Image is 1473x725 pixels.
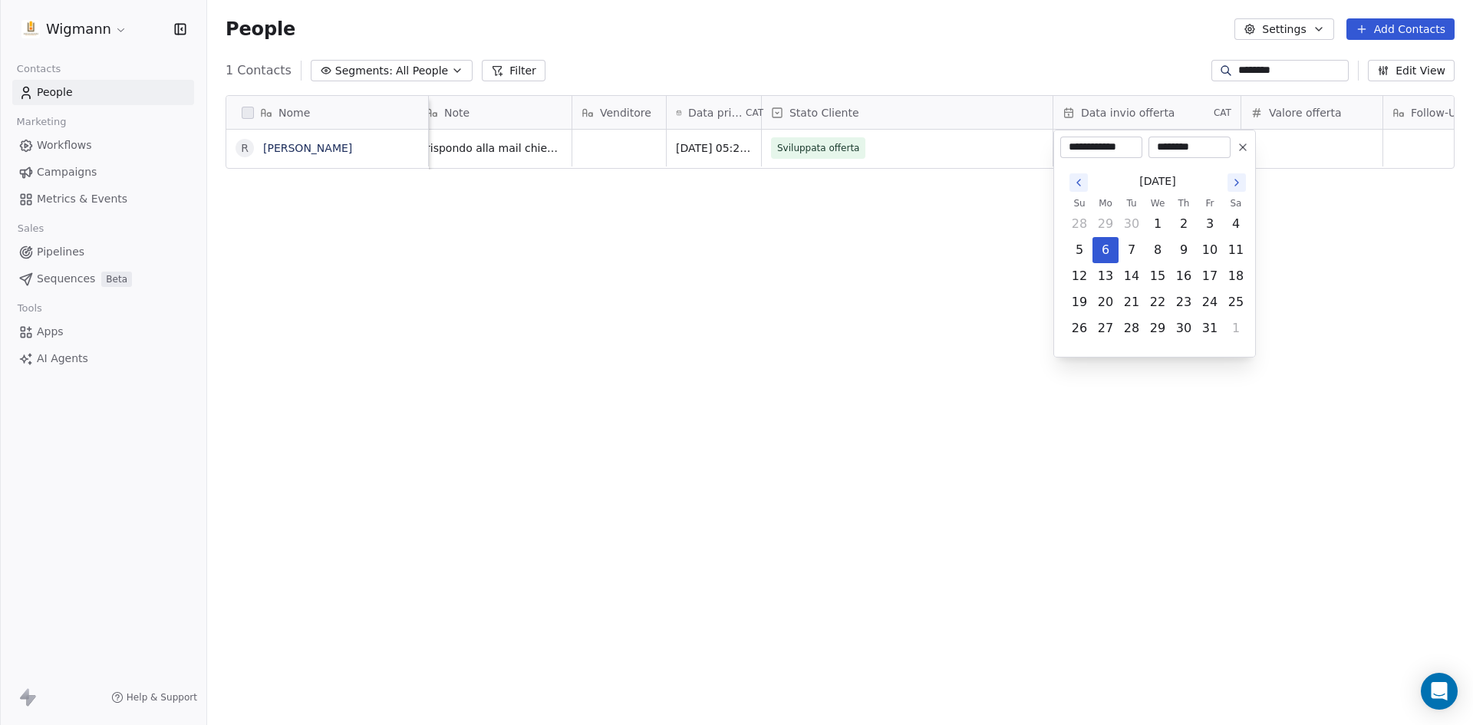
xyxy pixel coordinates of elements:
[1197,196,1223,211] th: Friday
[1119,196,1145,211] th: Tuesday
[1119,290,1144,315] button: Tuesday, October 21st, 2025
[1171,290,1196,315] button: Thursday, October 23rd, 2025
[1069,173,1088,192] button: Go to the Previous Month
[1223,196,1249,211] th: Saturday
[1224,238,1248,262] button: Saturday, October 11th, 2025
[1119,264,1144,288] button: Tuesday, October 14th, 2025
[1093,290,1118,315] button: Monday, October 20th, 2025
[1224,212,1248,236] button: Saturday, October 4th, 2025
[1139,173,1175,189] span: [DATE]
[1119,238,1144,262] button: Tuesday, October 7th, 2025
[1119,316,1144,341] button: Tuesday, October 28th, 2025
[1092,196,1119,211] th: Monday
[1066,196,1249,341] table: October 2025
[1119,212,1144,236] button: Tuesday, September 30th, 2025
[1198,238,1222,262] button: Friday, October 10th, 2025
[1093,238,1118,262] button: Today, Monday, October 6th, 2025, selected
[1145,290,1170,315] button: Wednesday, October 22nd, 2025
[1171,196,1197,211] th: Thursday
[1198,264,1222,288] button: Friday, October 17th, 2025
[1171,316,1196,341] button: Thursday, October 30th, 2025
[1145,212,1170,236] button: Wednesday, October 1st, 2025
[1067,316,1092,341] button: Sunday, October 26th, 2025
[1093,264,1118,288] button: Monday, October 13th, 2025
[1066,196,1092,211] th: Sunday
[1067,238,1092,262] button: Sunday, October 5th, 2025
[1198,290,1222,315] button: Friday, October 24th, 2025
[1067,212,1092,236] button: Sunday, September 28th, 2025
[1198,316,1222,341] button: Friday, October 31st, 2025
[1171,212,1196,236] button: Thursday, October 2nd, 2025
[1145,316,1170,341] button: Wednesday, October 29th, 2025
[1198,212,1222,236] button: Friday, October 3rd, 2025
[1093,212,1118,236] button: Monday, September 29th, 2025
[1227,173,1246,192] button: Go to the Next Month
[1145,264,1170,288] button: Wednesday, October 15th, 2025
[1067,264,1092,288] button: Sunday, October 12th, 2025
[1171,264,1196,288] button: Thursday, October 16th, 2025
[1224,264,1248,288] button: Saturday, October 18th, 2025
[1145,238,1170,262] button: Wednesday, October 8th, 2025
[1093,316,1118,341] button: Monday, October 27th, 2025
[1145,196,1171,211] th: Wednesday
[1067,290,1092,315] button: Sunday, October 19th, 2025
[1171,238,1196,262] button: Thursday, October 9th, 2025
[1224,290,1248,315] button: Saturday, October 25th, 2025
[1224,316,1248,341] button: Saturday, November 1st, 2025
